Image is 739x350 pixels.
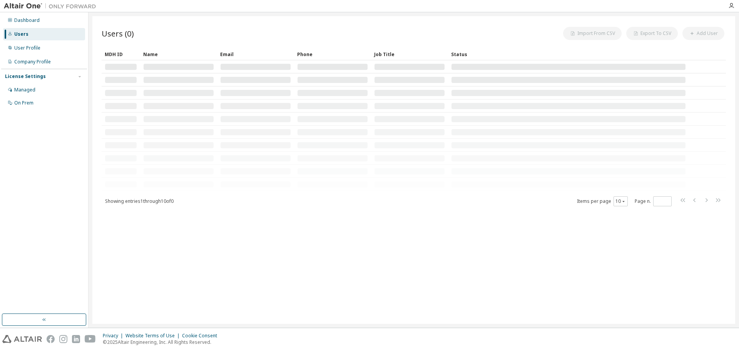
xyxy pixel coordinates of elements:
img: linkedin.svg [72,335,80,343]
button: Add User [682,27,724,40]
button: Export To CSV [626,27,678,40]
div: Privacy [103,333,125,339]
div: Name [143,48,214,60]
div: Cookie Consent [182,333,222,339]
span: Page n. [635,196,672,206]
img: altair_logo.svg [2,335,42,343]
div: Job Title [374,48,445,60]
div: User Profile [14,45,40,51]
div: Company Profile [14,59,51,65]
div: On Prem [14,100,33,106]
div: Managed [14,87,35,93]
button: 10 [615,198,626,204]
button: Import From CSV [563,27,622,40]
img: youtube.svg [85,335,96,343]
div: MDH ID [105,48,137,60]
div: Phone [297,48,368,60]
img: facebook.svg [47,335,55,343]
p: © 2025 Altair Engineering, Inc. All Rights Reserved. [103,339,222,345]
div: License Settings [5,73,46,80]
div: Status [451,48,686,60]
span: Items per page [577,196,628,206]
img: Altair One [4,2,100,10]
div: Website Terms of Use [125,333,182,339]
span: Users (0) [102,28,134,39]
span: Showing entries 1 through 10 of 0 [105,198,174,204]
div: Email [220,48,291,60]
img: instagram.svg [59,335,67,343]
div: Users [14,31,28,37]
div: Dashboard [14,17,40,23]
